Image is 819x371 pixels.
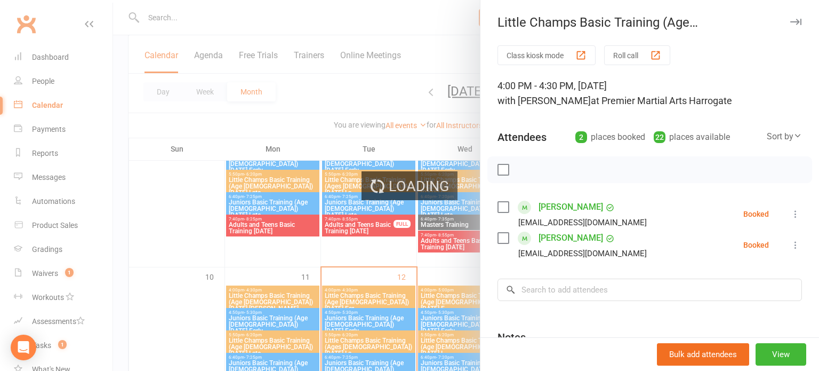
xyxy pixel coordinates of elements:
input: Search to add attendees [497,279,802,301]
div: Booked [743,210,769,218]
button: Bulk add attendees [657,343,749,366]
button: View [756,343,806,366]
div: 4:00 PM - 4:30 PM, [DATE] [497,78,802,108]
div: places booked [575,130,645,145]
a: [PERSON_NAME] [539,199,603,216]
div: Open Intercom Messenger [11,335,36,360]
button: Roll call [604,45,670,65]
div: Sort by [767,130,802,144]
span: with [PERSON_NAME] [497,95,591,106]
div: [EMAIL_ADDRESS][DOMAIN_NAME] [518,247,647,261]
div: Attendees [497,130,547,145]
div: [EMAIL_ADDRESS][DOMAIN_NAME] [518,216,647,230]
div: Notes [497,330,526,345]
div: Little Champs Basic Training (Age [DEMOGRAPHIC_DATA]) [DATE] Ear... [480,15,819,30]
span: at Premier Martial Arts Harrogate [591,95,732,106]
div: 22 [654,131,665,143]
div: places available [654,130,730,145]
a: [PERSON_NAME] [539,230,603,247]
div: 2 [575,131,587,143]
button: Class kiosk mode [497,45,596,65]
div: Booked [743,241,769,249]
